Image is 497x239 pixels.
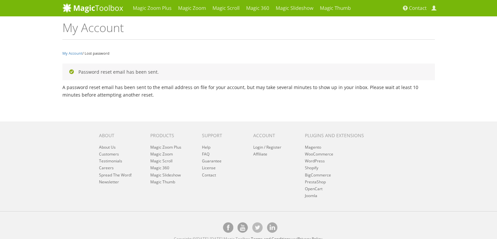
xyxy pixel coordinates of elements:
a: Spread The Word! [99,172,132,178]
a: My Account [62,51,82,56]
a: Magic Toolbox on [DOMAIN_NAME] [238,222,248,233]
a: Login / Register [253,144,281,150]
h6: Support [202,133,243,138]
a: Magento [305,144,321,150]
img: MagicToolbox.com - Image tools for your website [62,3,123,13]
a: FAQ [202,151,209,157]
a: Guarantee [202,158,222,164]
a: Help [202,144,210,150]
a: Magic Toolbox's Twitter account [252,222,263,233]
h6: Account [253,133,295,138]
a: BigCommerce [305,172,331,178]
a: Magic Toolbox on Facebook [223,222,233,233]
a: Customers [99,151,119,157]
a: Magic Toolbox on [DOMAIN_NAME] [267,222,277,233]
a: Careers [99,165,114,171]
h6: Plugins and extensions [305,133,372,138]
p: A password reset email has been sent to the email address on file for your account, but may take ... [62,83,435,99]
a: Joomla [305,193,317,198]
a: OpenCart [305,186,323,192]
a: Magic Thumb [150,179,175,185]
a: WooCommerce [305,151,333,157]
nav: / Lost password [62,49,435,57]
a: Magic 360 [150,165,169,171]
a: WordPress [305,158,325,164]
h6: Products [150,133,192,138]
h1: My Account [62,21,435,40]
a: License [202,165,216,171]
a: Affiliate [253,151,267,157]
a: Newsletter [99,179,119,185]
a: Shopify [305,165,318,171]
span: Contact [409,5,427,11]
h6: About [99,133,141,138]
a: About Us [99,144,116,150]
a: Magic Zoom [150,151,173,157]
a: Magic Scroll [150,158,173,164]
a: Magic Slideshow [150,172,181,178]
a: Magic Zoom Plus [150,144,181,150]
a: Contact [202,172,216,178]
div: Password reset email has been sent. [62,64,435,80]
a: Testimonials [99,158,122,164]
a: PrestaShop [305,179,326,185]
